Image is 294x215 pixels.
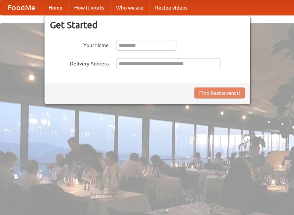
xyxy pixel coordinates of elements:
label: Your Name [50,40,109,49]
h3: Get Started [50,19,245,31]
a: Recipe videos [149,0,193,15]
a: FoodMe [0,0,43,15]
button: Find Restaurants! [194,87,245,98]
a: Home [43,0,68,15]
a: How it works [68,0,110,15]
a: Who we are [110,0,149,15]
label: Delivery Address [50,58,109,67]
